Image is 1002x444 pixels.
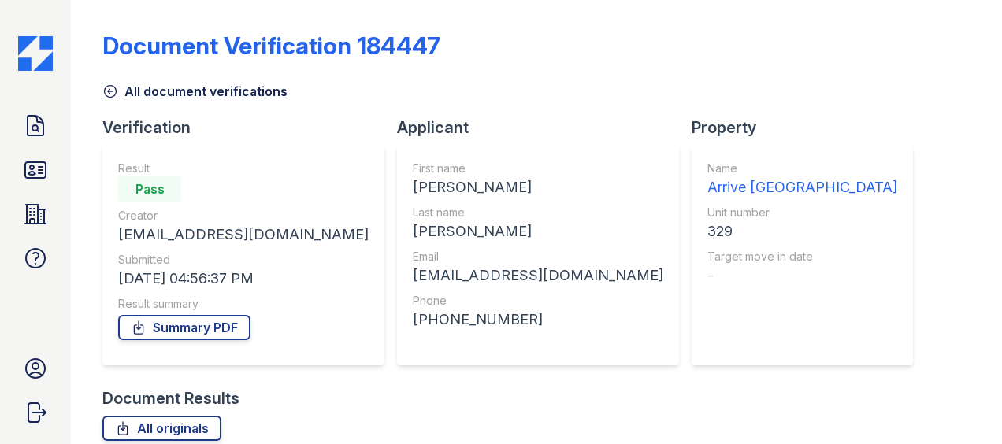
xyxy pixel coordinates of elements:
[118,296,369,312] div: Result summary
[102,82,288,101] a: All document verifications
[397,117,692,139] div: Applicant
[707,205,897,220] div: Unit number
[413,220,663,242] div: [PERSON_NAME]
[102,117,397,139] div: Verification
[413,205,663,220] div: Last name
[707,176,897,198] div: Arrive [GEOGRAPHIC_DATA]
[118,208,369,224] div: Creator
[413,249,663,265] div: Email
[118,161,369,176] div: Result
[707,220,897,242] div: 329
[102,31,440,60] div: Document Verification 184447
[707,249,897,265] div: Target move in date
[102,387,239,409] div: Document Results
[413,293,663,309] div: Phone
[18,36,53,71] img: CE_Icon_Blue-c292c112584629df590d857e76928e9f676e5b41ef8f769ba2f05ee15b207248.png
[707,161,897,176] div: Name
[118,252,369,268] div: Submitted
[413,161,663,176] div: First name
[692,117,926,139] div: Property
[102,416,221,441] a: All originals
[413,176,663,198] div: [PERSON_NAME]
[118,268,369,290] div: [DATE] 04:56:37 PM
[118,176,181,202] div: Pass
[413,265,663,287] div: [EMAIL_ADDRESS][DOMAIN_NAME]
[707,265,897,287] div: -
[118,224,369,246] div: [EMAIL_ADDRESS][DOMAIN_NAME]
[118,315,250,340] a: Summary PDF
[413,309,663,331] div: [PHONE_NUMBER]
[707,161,897,198] a: Name Arrive [GEOGRAPHIC_DATA]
